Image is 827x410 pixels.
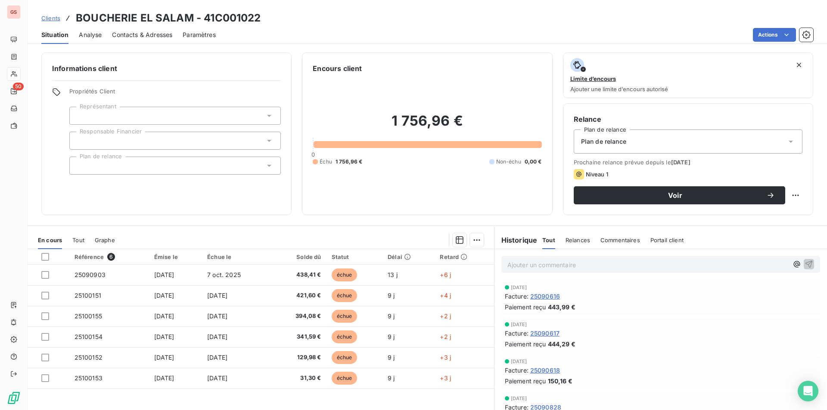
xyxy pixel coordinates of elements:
span: Paramètres [183,31,216,39]
div: GS [7,5,21,19]
span: 1 756,96 € [336,158,363,166]
h6: Relance [574,114,802,124]
span: Non-échu [496,158,521,166]
span: +4 j [440,292,451,299]
span: échue [332,330,358,343]
span: [DATE] [207,312,227,320]
span: Analyse [79,31,102,39]
h6: Historique [494,235,538,245]
span: Contacts & Adresses [112,31,172,39]
span: +3 j [440,374,451,382]
span: [DATE] [511,359,527,364]
span: 394,08 € [276,312,321,321]
span: 341,59 € [276,333,321,341]
span: 444,29 € [548,339,575,348]
span: échue [332,372,358,385]
h2: 1 756,96 € [313,112,541,138]
img: Logo LeanPay [7,391,21,405]
span: Tout [72,237,84,244]
span: 25100154 [75,333,103,340]
span: Paiement reçu [505,376,546,385]
span: 0,00 € [525,158,542,166]
span: [DATE] [207,292,227,299]
span: [DATE] [154,292,174,299]
span: [DATE] [511,285,527,290]
span: Plan de relance [581,137,626,146]
button: Voir [574,186,785,204]
span: Échu [320,158,332,166]
span: échue [332,289,358,302]
span: 25090618 [530,366,560,375]
span: +2 j [440,333,451,340]
span: 9 j [388,374,395,382]
span: 25100155 [75,312,102,320]
span: Niveau 1 [586,171,608,178]
span: En cours [38,237,62,244]
span: 0 [311,151,315,158]
span: +3 j [440,354,451,361]
span: Situation [41,31,68,39]
span: [DATE] [511,396,527,401]
span: 25100152 [75,354,103,361]
input: Ajouter une valeur [77,162,84,170]
span: 443,99 € [548,302,575,311]
span: [DATE] [154,271,174,278]
span: [DATE] [154,333,174,340]
div: Solde dû [276,253,321,260]
span: Relances [566,237,590,244]
span: Facture : [505,329,529,338]
span: [DATE] [511,322,527,327]
span: +6 j [440,271,451,278]
span: 13 j [388,271,398,278]
span: Clients [41,15,60,22]
div: Émise le [154,253,197,260]
input: Ajouter une valeur [77,137,84,145]
div: Retard [440,253,488,260]
span: Ajouter une limite d’encours autorisé [570,86,668,92]
span: [DATE] [207,374,227,382]
span: Portail client [650,237,684,244]
div: Délai [388,253,429,260]
span: 9 j [388,292,395,299]
span: 25090617 [530,329,560,338]
span: 25090903 [75,271,106,278]
span: Facture : [505,366,529,375]
span: 7 oct. 2025 [207,271,241,278]
span: Paiement reçu [505,302,546,311]
span: 421,60 € [276,291,321,300]
span: 25100153 [75,374,103,382]
span: Prochaine relance prévue depuis le [574,159,802,166]
a: Clients [41,14,60,22]
span: [DATE] [154,354,174,361]
span: échue [332,351,358,364]
span: Propriétés Client [69,88,281,100]
span: 9 j [388,354,395,361]
span: 129,98 € [276,353,321,362]
span: Graphe [95,237,115,244]
h6: Encours client [313,63,362,74]
div: Open Intercom Messenger [798,381,818,401]
span: échue [332,310,358,323]
span: Tout [542,237,555,244]
span: échue [332,268,358,281]
span: Voir [584,192,766,199]
span: 25100151 [75,292,101,299]
input: Ajouter une valeur [77,112,84,120]
div: Statut [332,253,378,260]
h3: BOUCHERIE EL SALAM - 41C001022 [76,10,261,26]
span: [DATE] [207,333,227,340]
span: [DATE] [154,312,174,320]
div: Échue le [207,253,265,260]
span: Commentaires [600,237,640,244]
span: [DATE] [207,354,227,361]
span: [DATE] [154,374,174,382]
button: Actions [753,28,796,42]
span: Facture : [505,292,529,301]
div: Référence [75,253,144,261]
span: +2 j [440,312,451,320]
span: [DATE] [671,159,690,166]
span: 6 [107,253,115,261]
button: Limite d’encoursAjouter une limite d’encours autorisé [563,52,813,98]
span: 25090616 [530,292,560,301]
span: 150,16 € [548,376,572,385]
